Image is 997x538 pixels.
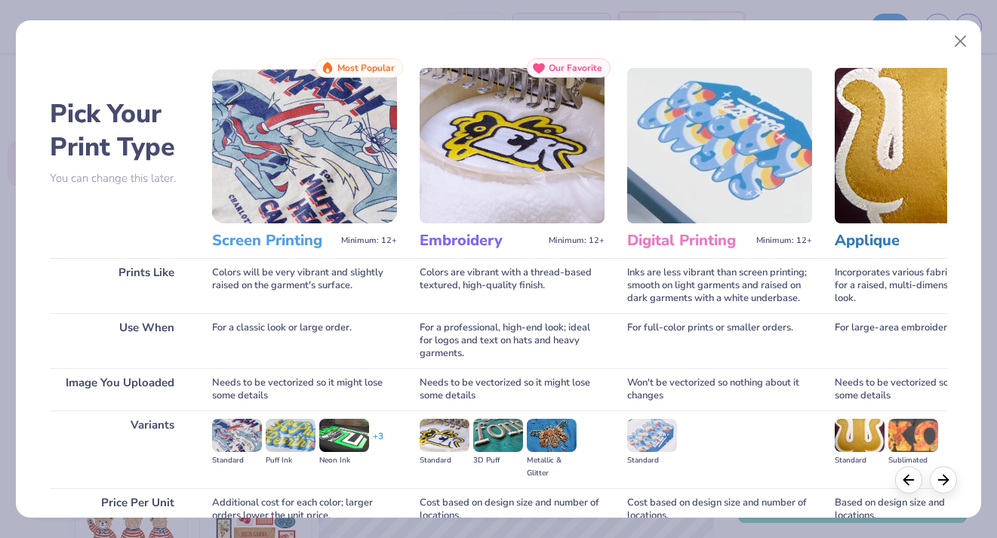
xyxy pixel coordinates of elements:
[266,419,315,452] img: Puff Ink
[212,313,397,368] div: For a classic look or large order.
[319,454,369,467] div: Neon Ink
[420,454,469,467] div: Standard
[50,172,189,185] p: You can change this later.
[373,430,383,456] div: + 3
[420,368,605,410] div: Needs to be vectorized so it might lose some details
[835,454,885,467] div: Standard
[50,97,189,164] h2: Pick Your Print Type
[627,68,812,223] img: Digital Printing
[627,419,677,452] img: Standard
[627,313,812,368] div: For full-color prints or smaller orders.
[266,454,315,467] div: Puff Ink
[319,419,369,452] img: Neon Ink
[527,454,577,480] div: Metallic & Glitter
[627,368,812,410] div: Won't be vectorized so nothing about it changes
[50,410,189,488] div: Variants
[212,368,397,410] div: Needs to be vectorized so it might lose some details
[473,419,523,452] img: 3D Puff
[50,258,189,313] div: Prints Like
[627,258,812,313] div: Inks are less vibrant than screen printing; smooth on light garments and raised on dark garments ...
[549,235,605,246] span: Minimum: 12+
[420,68,605,223] img: Embroidery
[888,419,938,452] img: Sublimated
[756,235,812,246] span: Minimum: 12+
[212,258,397,313] div: Colors will be very vibrant and slightly raised on the garment's surface.
[341,235,397,246] span: Minimum: 12+
[50,313,189,368] div: Use When
[50,488,189,530] div: Price Per Unit
[627,454,677,467] div: Standard
[473,454,523,467] div: 3D Puff
[627,231,750,251] h3: Digital Printing
[212,488,397,530] div: Additional cost for each color; larger orders lower the unit price.
[420,231,543,251] h3: Embroidery
[50,368,189,410] div: Image You Uploaded
[212,231,335,251] h3: Screen Printing
[835,231,958,251] h3: Applique
[888,454,938,467] div: Sublimated
[627,488,812,530] div: Cost based on design size and number of locations.
[527,419,577,452] img: Metallic & Glitter
[835,419,885,452] img: Standard
[337,63,395,73] span: Most Popular
[420,419,469,452] img: Standard
[549,63,602,73] span: Our Favorite
[212,68,397,223] img: Screen Printing
[946,27,975,56] button: Close
[420,258,605,313] div: Colors are vibrant with a thread-based textured, high-quality finish.
[212,454,262,467] div: Standard
[420,488,605,530] div: Cost based on design size and number of locations.
[212,419,262,452] img: Standard
[420,313,605,368] div: For a professional, high-end look; ideal for logos and text on hats and heavy garments.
